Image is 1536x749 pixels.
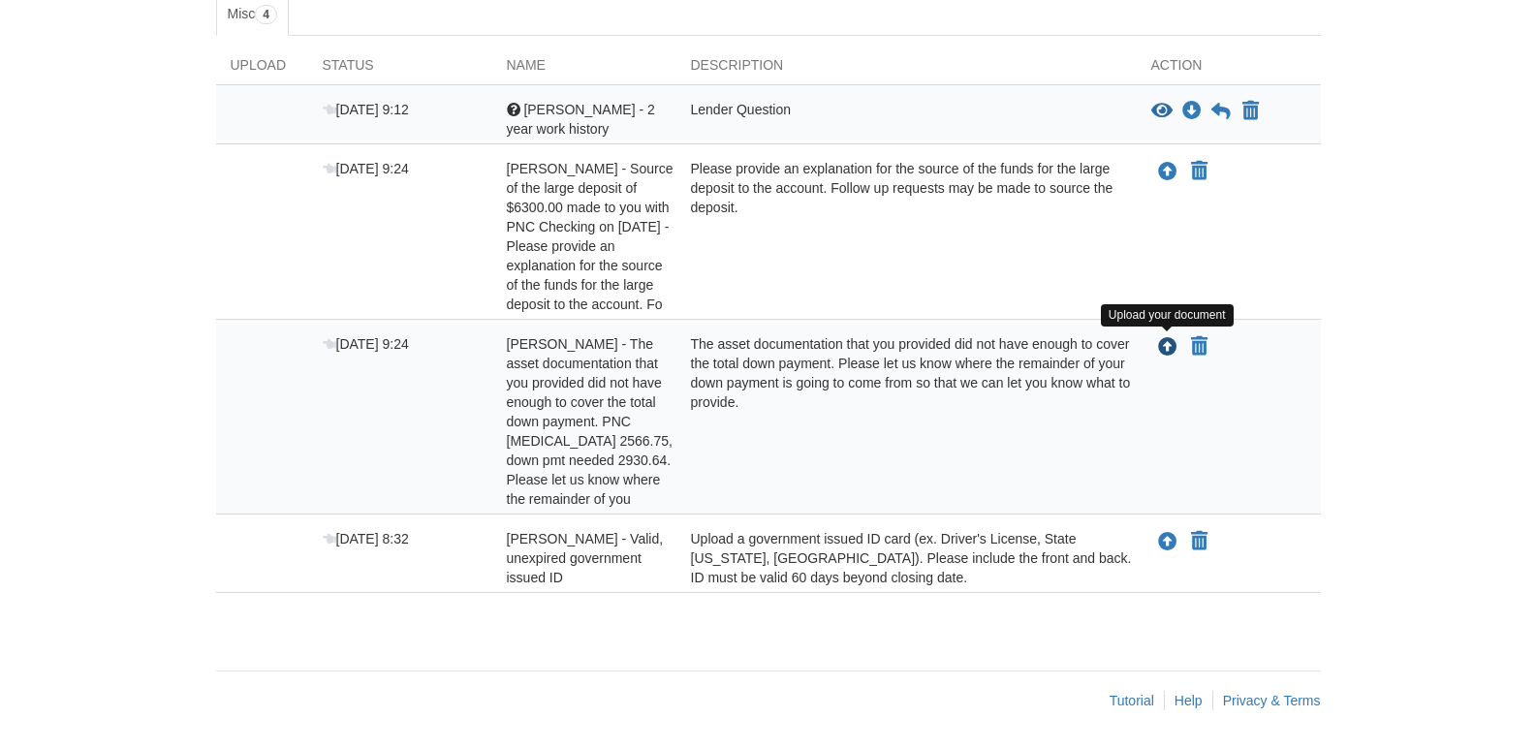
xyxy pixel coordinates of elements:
[1182,104,1202,119] a: Download Alissa - 2 year work history
[507,102,655,137] span: [PERSON_NAME] - 2 year work history
[1137,55,1321,84] div: Action
[1189,335,1209,359] button: Declare Linda Vanassche - The asset documentation that you provided did not have enough to cover ...
[1101,304,1234,327] div: Upload your document
[676,55,1137,84] div: Description
[323,531,409,546] span: [DATE] 8:32
[1110,693,1154,708] a: Tutorial
[323,161,409,176] span: [DATE] 9:24
[1175,693,1203,708] a: Help
[1240,100,1261,123] button: Declare Alissa - 2 year work history not applicable
[1156,334,1179,359] button: Upload Linda Vanassche - The asset documentation that you provided did not have enough to cover t...
[492,55,676,84] div: Name
[323,336,409,352] span: [DATE] 9:24
[676,334,1137,509] div: The asset documentation that you provided did not have enough to cover the total down payment. Pl...
[676,159,1137,314] div: Please provide an explanation for the source of the funds for the large deposit to the account. F...
[1156,529,1179,554] button: Upload Linda Vanassche - Valid, unexpired government issued ID
[308,55,492,84] div: Status
[255,5,277,24] span: 4
[1223,693,1321,708] a: Privacy & Terms
[1156,159,1179,184] button: Upload Linda Vanassche - Source of the large deposit of $6300.00 made to you with PNC Checking on...
[216,55,308,84] div: Upload
[1151,102,1173,121] button: View Alissa - 2 year work history
[507,161,674,312] span: [PERSON_NAME] - Source of the large deposit of $6300.00 made to you with PNC Checking on [DATE] -...
[1189,530,1209,553] button: Declare Linda Vanassche - Valid, unexpired government issued ID not applicable
[323,102,409,117] span: [DATE] 9:12
[1189,160,1209,183] button: Declare Linda Vanassche - Source of the large deposit of $6300.00 made to you with PNC Checking o...
[507,336,673,507] span: [PERSON_NAME] - The asset documentation that you provided did not have enough to cover the total ...
[676,100,1137,139] div: Lender Question
[676,529,1137,587] div: Upload a government issued ID card (ex. Driver's License, State [US_STATE], [GEOGRAPHIC_DATA]). P...
[507,531,664,585] span: [PERSON_NAME] - Valid, unexpired government issued ID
